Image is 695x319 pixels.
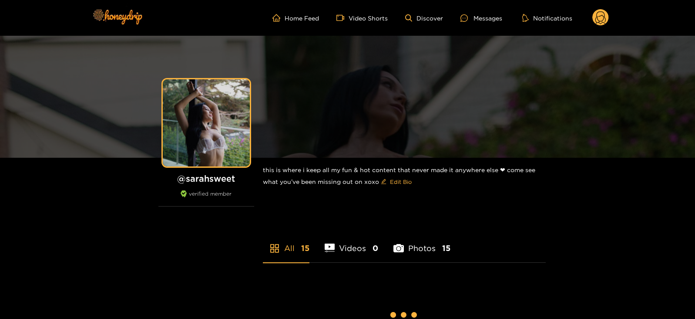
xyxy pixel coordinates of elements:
span: appstore [269,243,280,254]
button: Notifications [520,14,575,22]
a: Video Shorts [336,14,388,22]
a: Discover [405,14,443,22]
span: 15 [301,243,309,254]
a: Home Feed [272,14,319,22]
span: edit [381,179,386,185]
span: 0 [373,243,378,254]
span: Edit Bio [390,177,412,186]
span: home [272,14,285,22]
div: Messages [460,13,502,23]
h1: @ sarahsweet [158,173,254,184]
li: All [263,223,309,262]
div: this is where i keep all my fun & hot content that never made it anywhere else ❤︎︎ come see what ... [263,158,546,196]
div: verified member [158,190,254,207]
span: 15 [442,243,450,254]
li: Videos [325,223,379,262]
span: video-camera [336,14,349,22]
li: Photos [393,223,450,262]
button: editEdit Bio [379,175,413,189]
